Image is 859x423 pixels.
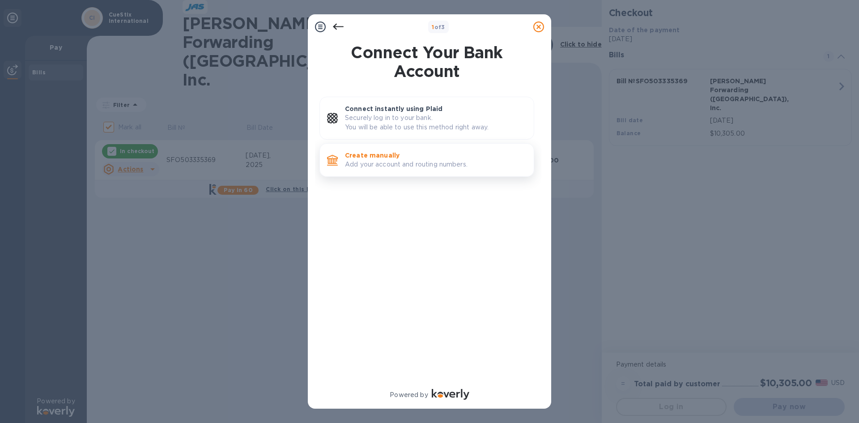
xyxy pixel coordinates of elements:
[345,113,527,132] p: Securely log in to your bank. You will be able to use this method right away.
[345,151,527,160] p: Create manually
[345,104,527,113] p: Connect instantly using Plaid
[432,24,445,30] b: of 3
[432,24,434,30] span: 1
[432,389,469,400] img: Logo
[345,160,527,169] p: Add your account and routing numbers.
[316,43,538,81] h1: Connect Your Bank Account
[390,390,428,400] p: Powered by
